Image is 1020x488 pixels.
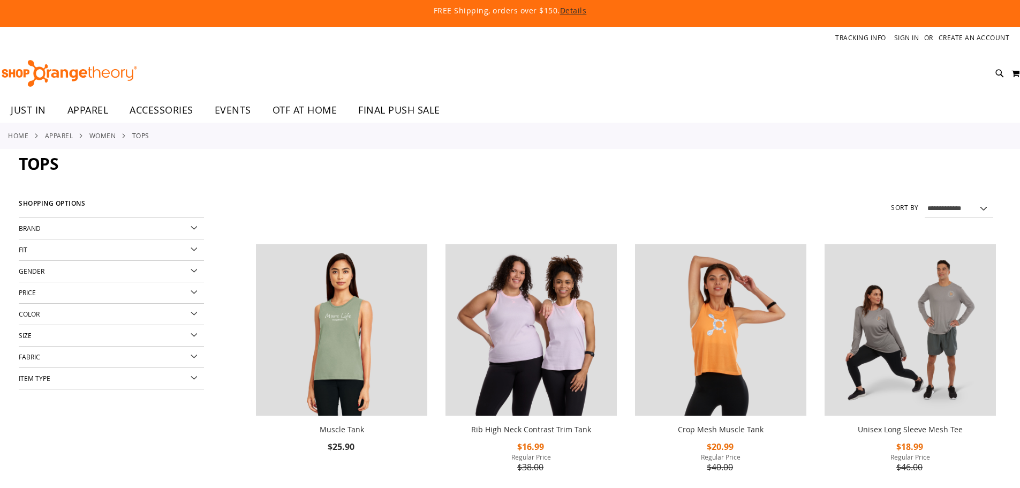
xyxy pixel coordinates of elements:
div: Price [19,282,204,304]
span: $20.99 [707,441,735,453]
a: Rib Tank w/ Contrast Binding primary image [445,244,617,418]
span: Tops [19,153,58,175]
span: $25.90 [328,441,356,453]
a: Sign In [894,33,919,42]
span: $38.00 [517,461,545,473]
div: Brand [19,218,204,239]
a: Crop Mesh Muscle Tank primary image [635,244,806,418]
a: Create an Account [939,33,1010,42]
div: Size [19,325,204,347]
span: Item Type [19,374,50,382]
label: Sort By [891,203,919,212]
a: FINAL PUSH SALE [347,98,451,123]
a: Details [560,5,587,16]
span: OTF AT HOME [273,98,337,122]
span: Fabric [19,352,40,361]
a: ACCESSORIES [119,98,204,123]
span: EVENTS [215,98,251,122]
span: Brand [19,224,41,232]
span: Size [19,331,32,340]
span: $46.00 [896,461,924,473]
a: Muscle Tank [320,424,364,434]
span: Regular Price [635,453,806,461]
span: Regular Price [825,453,996,461]
a: APPAREL [57,98,119,122]
span: $18.99 [896,441,925,453]
div: Fit [19,239,204,261]
span: $16.99 [517,441,546,453]
a: Unisex Long Sleeve Mesh Tee primary image [825,244,996,418]
a: Home [8,131,28,140]
span: FINAL PUSH SALE [358,98,440,122]
a: WOMEN [89,131,116,140]
div: Gender [19,261,204,282]
div: Color [19,304,204,325]
div: Item Type [19,368,204,389]
span: APPAREL [67,98,109,122]
a: Unisex Long Sleeve Mesh Tee [858,424,963,434]
span: Gender [19,267,44,275]
span: Regular Price [445,453,617,461]
strong: Shopping Options [19,195,204,218]
a: Tracking Info [835,33,886,42]
a: Rib High Neck Contrast Trim Tank [471,424,591,434]
span: JUST IN [11,98,46,122]
span: ACCESSORIES [130,98,193,122]
img: Muscle Tank [256,244,427,416]
a: OTF AT HOME [262,98,348,123]
a: APPAREL [45,131,73,140]
span: $40.00 [707,461,735,473]
span: Price [19,288,36,297]
span: Fit [19,245,27,254]
img: Crop Mesh Muscle Tank primary image [635,244,806,416]
a: EVENTS [204,98,262,123]
a: Muscle Tank [256,244,427,418]
p: FREE Shipping, orders over $150. [189,5,832,16]
img: Unisex Long Sleeve Mesh Tee primary image [825,244,996,416]
div: Fabric [19,347,204,368]
a: Crop Mesh Muscle Tank [678,424,764,434]
div: product [251,239,433,482]
strong: Tops [132,131,149,140]
img: Rib Tank w/ Contrast Binding primary image [445,244,617,416]
span: Color [19,310,40,318]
